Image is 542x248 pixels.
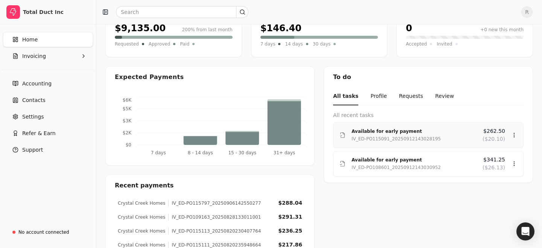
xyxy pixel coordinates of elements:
[168,200,261,207] div: IV_ED-PO115797_20250906142550277
[3,76,93,91] a: Accounting
[115,73,184,82] div: Expected Payments
[22,36,38,44] span: Home
[3,93,93,108] a: Contacts
[115,40,139,48] span: Requested
[180,40,189,48] span: Paid
[116,6,248,18] input: Search
[352,128,477,135] div: Available for early payment
[126,142,131,148] tspan: $0
[483,127,505,135] span: $262.50
[106,175,314,196] div: Recent payments
[483,164,505,172] span: ($26.13)
[483,156,505,164] span: $341.25
[22,113,44,121] span: Settings
[3,32,93,47] a: Home
[260,21,301,35] div: $146.40
[115,21,166,35] div: $9,135.00
[516,222,534,240] div: Open Intercom Messenger
[18,229,69,236] div: No account connected
[149,40,171,48] span: Approved
[521,6,533,18] button: R
[22,52,46,60] span: Invoicing
[3,225,93,239] a: No account connected
[23,8,90,16] div: Total Duct Inc
[333,111,524,119] div: All recent tasks
[352,156,477,164] div: Available for early payment
[22,96,46,104] span: Contacts
[370,88,387,105] button: Profile
[3,49,93,64] button: Invoicing
[3,126,93,141] button: Refer & Earn
[483,135,505,143] span: ($20.10)
[123,106,132,111] tspan: $5K
[3,109,93,124] a: Settings
[123,97,132,103] tspan: $6K
[123,118,132,123] tspan: $3K
[278,227,302,235] div: $236.25
[278,199,302,207] div: $288.04
[324,67,533,88] div: To do
[480,26,524,33] div: +0 new this month
[274,150,295,155] tspan: 31+ days
[333,88,358,105] button: All tasks
[118,214,165,221] div: Crystal Creek Homes
[352,164,441,171] div: IV_ED-PO108601_20250912143030952
[352,135,441,143] div: IV_ED-PO115091_20250912143028195
[278,213,302,221] div: $291.31
[22,146,43,154] span: Support
[435,88,454,105] button: Review
[168,228,261,234] div: IV_ED-PO115113_20250820230407764
[118,200,165,207] div: Crystal Creek Homes
[118,228,165,234] div: Crystal Creek Homes
[260,40,276,48] span: 7 days
[22,129,56,137] span: Refer & Earn
[228,150,256,155] tspan: 15 - 30 days
[3,142,93,157] button: Support
[285,40,303,48] span: 14 days
[151,150,166,155] tspan: 7 days
[22,80,52,88] span: Accounting
[188,150,213,155] tspan: 8 - 14 days
[399,88,423,105] button: Requests
[313,40,330,48] span: 30 days
[406,40,427,48] span: Accepted
[182,26,232,33] div: 200% from last month
[123,130,132,135] tspan: $2K
[437,40,452,48] span: Invited
[406,21,412,35] div: 0
[168,214,261,221] div: IV_ED-PO109163_20250828133011001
